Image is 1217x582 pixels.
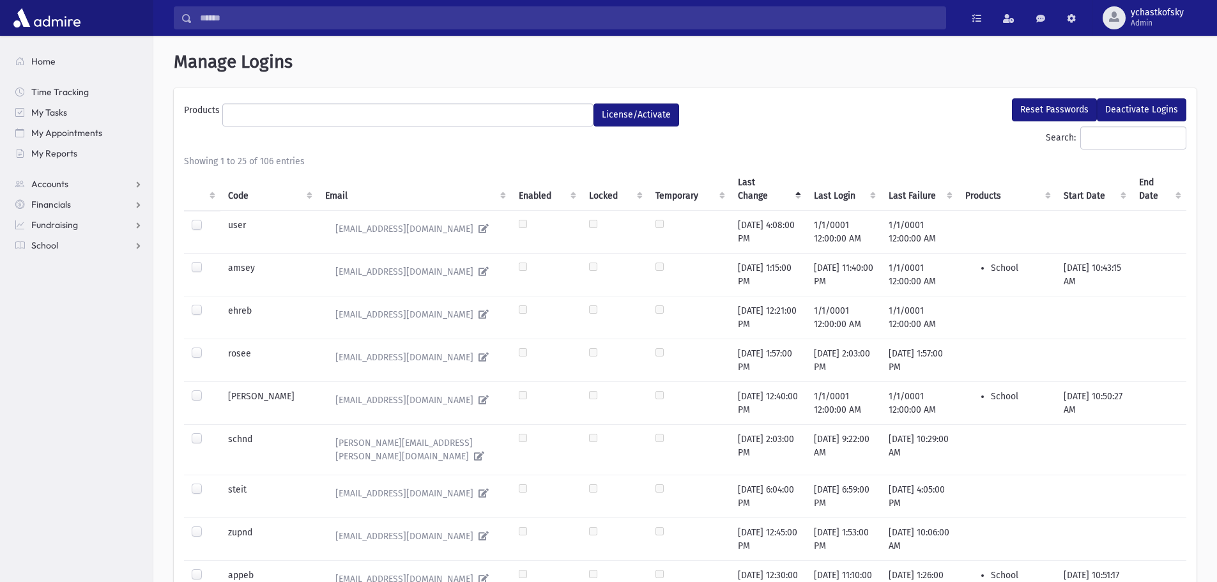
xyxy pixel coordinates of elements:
[220,210,318,253] td: user
[806,168,881,211] th: Last Login : activate to sort column ascending
[325,526,503,547] a: [EMAIL_ADDRESS][DOMAIN_NAME]
[511,168,581,211] th: Enabled : activate to sort column ascending
[31,148,77,159] span: My Reports
[1131,168,1186,211] th: End Date : activate to sort column ascending
[325,218,503,240] a: [EMAIL_ADDRESS][DOMAIN_NAME]
[881,339,958,381] td: [DATE] 1:57:00 PM
[1097,98,1186,121] button: Deactivate Logins
[184,168,220,211] th: : activate to sort column ascending
[325,390,503,411] a: [EMAIL_ADDRESS][DOMAIN_NAME]
[325,433,503,467] a: [PERSON_NAME][EMAIL_ADDRESS][PERSON_NAME][DOMAIN_NAME]
[730,168,806,211] th: Last Change : activate to sort column descending
[881,296,958,339] td: 1/1/0001 12:00:00 AM
[730,517,806,560] td: [DATE] 12:45:00 PM
[730,339,806,381] td: [DATE] 1:57:00 PM
[730,381,806,424] td: [DATE] 12:40:00 PM
[220,475,318,517] td: steit
[31,86,89,98] span: Time Tracking
[991,261,1048,275] li: School
[881,424,958,475] td: [DATE] 10:29:00 AM
[31,127,102,139] span: My Appointments
[5,235,153,256] a: School
[31,178,68,190] span: Accounts
[325,261,503,282] a: [EMAIL_ADDRESS][DOMAIN_NAME]
[958,168,1056,211] th: Products : activate to sort column ascending
[806,424,881,475] td: [DATE] 9:22:00 AM
[325,347,503,368] a: [EMAIL_ADDRESS][DOMAIN_NAME]
[730,475,806,517] td: [DATE] 6:04:00 PM
[730,296,806,339] td: [DATE] 12:21:00 PM
[730,253,806,296] td: [DATE] 1:15:00 PM
[5,102,153,123] a: My Tasks
[991,390,1048,403] li: School
[881,168,958,211] th: Last Failure : activate to sort column ascending
[10,5,84,31] img: AdmirePro
[881,517,958,560] td: [DATE] 10:06:00 AM
[881,210,958,253] td: 1/1/0001 12:00:00 AM
[1131,8,1184,18] span: ychastkofsky
[174,51,1197,73] h1: Manage Logins
[581,168,647,211] th: Locked : activate to sort column ascending
[5,194,153,215] a: Financials
[1056,168,1131,211] th: Start Date : activate to sort column ascending
[806,475,881,517] td: [DATE] 6:59:00 PM
[806,296,881,339] td: 1/1/0001 12:00:00 AM
[31,219,78,231] span: Fundraising
[318,168,511,211] th: Email : activate to sort column ascending
[220,339,318,381] td: rosee
[31,107,67,118] span: My Tasks
[881,381,958,424] td: 1/1/0001 12:00:00 AM
[593,103,679,126] button: License/Activate
[192,6,945,29] input: Search
[806,253,881,296] td: [DATE] 11:40:00 PM
[184,155,1186,168] div: Showing 1 to 25 of 106 entries
[806,210,881,253] td: 1/1/0001 12:00:00 AM
[5,123,153,143] a: My Appointments
[881,253,958,296] td: 1/1/0001 12:00:00 AM
[220,381,318,424] td: [PERSON_NAME]
[1080,126,1186,149] input: Search:
[220,296,318,339] td: ehreb
[220,253,318,296] td: amsey
[1131,18,1184,28] span: Admin
[730,210,806,253] td: [DATE] 4:08:00 PM
[991,569,1048,582] li: School
[806,381,881,424] td: 1/1/0001 12:00:00 AM
[5,174,153,194] a: Accounts
[730,424,806,475] td: [DATE] 2:03:00 PM
[184,103,222,121] label: Products
[220,424,318,475] td: schnd
[31,199,71,210] span: Financials
[5,51,153,72] a: Home
[1056,253,1131,296] td: [DATE] 10:43:15 AM
[5,82,153,102] a: Time Tracking
[806,339,881,381] td: [DATE] 2:03:00 PM
[220,517,318,560] td: zupnd
[648,168,730,211] th: Temporary : activate to sort column ascending
[806,517,881,560] td: [DATE] 1:53:00 PM
[1056,381,1131,424] td: [DATE] 10:50:27 AM
[325,304,503,325] a: [EMAIL_ADDRESS][DOMAIN_NAME]
[1046,126,1186,149] label: Search:
[325,483,503,504] a: [EMAIL_ADDRESS][DOMAIN_NAME]
[31,56,56,67] span: Home
[220,168,318,211] th: Code : activate to sort column ascending
[5,215,153,235] a: Fundraising
[5,143,153,164] a: My Reports
[881,475,958,517] td: [DATE] 4:05:00 PM
[31,240,58,251] span: School
[1012,98,1097,121] button: Reset Passwords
